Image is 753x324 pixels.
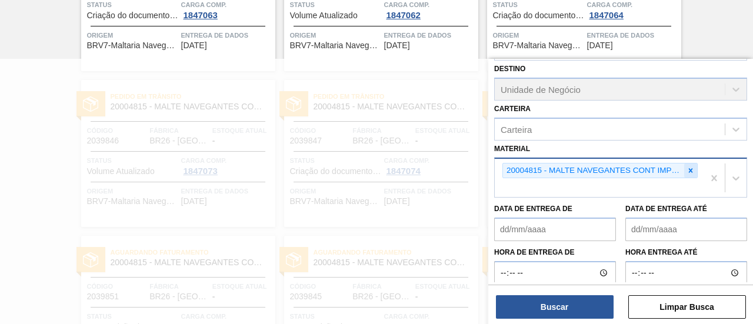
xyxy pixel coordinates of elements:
font: Carga Comp. [587,1,633,8]
font: BRV7-Maltaria Navegantes [493,41,592,50]
span: Criação do documento VIM [87,11,178,20]
font: [DATE] [384,41,410,50]
font: BRV7-Maltaria Navegantes [87,41,186,50]
font: Carteira [501,124,532,134]
font: 1847064 [589,10,624,20]
font: Destino [494,65,525,73]
span: Entrega de dados [587,29,678,41]
span: Criação do documento VIM [493,11,584,20]
span: Origem [290,29,381,41]
input: dd/mm/aaaa [625,218,747,241]
font: Hora entrega até [625,248,697,256]
font: Status [290,1,315,8]
font: Material [494,145,530,153]
span: Origem [493,29,584,41]
font: Data de Entrega de [494,205,572,213]
span: 04/10/2025 [181,41,207,50]
font: Hora de entrega de [494,248,574,256]
font: 1847063 [184,10,218,20]
font: Criação do documento VIM [493,11,593,20]
font: Criação do documento VIM [87,11,187,20]
span: BRV7-Maltaria Navegantes [493,41,584,50]
font: Entrega de dados [587,32,655,39]
font: Volume Atualizado [290,11,358,20]
span: BRV7-Maltaria Navegantes [290,41,381,50]
font: Status [493,1,518,8]
input: dd/mm/aaaa [494,218,616,241]
span: 04/10/2025 [384,41,410,50]
font: Carteira [494,105,531,113]
span: Origem [87,29,178,41]
font: Status [87,1,112,8]
font: BRV7-Maltaria Navegantes [290,41,389,50]
font: Carga Comp. [181,1,227,8]
span: Entrega de dados [384,29,475,41]
font: 20004815 - MALTE NAVEGANTES CONT IMPORT SUP 40% [507,166,725,175]
span: 04/10/2025 [587,41,613,50]
font: Origem [493,32,519,39]
font: [DATE] [181,41,207,50]
font: Carga Comp. [384,1,430,8]
font: [DATE] [587,41,613,50]
font: Entrega de dados [384,32,452,39]
font: Data de Entrega até [625,205,707,213]
font: Entrega de dados [181,32,249,39]
span: Entrega de dados [181,29,272,41]
font: Origem [87,32,114,39]
span: BRV7-Maltaria Navegantes [87,41,178,50]
font: 1847062 [387,10,421,20]
font: Origem [290,32,316,39]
